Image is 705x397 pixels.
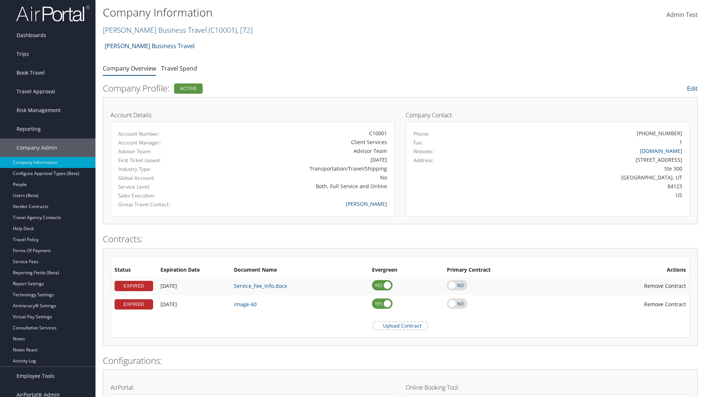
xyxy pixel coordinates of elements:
div: [DATE] [211,156,387,164]
th: Status [111,264,157,277]
a: Edit [687,85,698,93]
span: Risk Management [17,101,61,119]
i: Remove Contract [637,297,644,311]
div: Ste 300 [484,165,683,172]
div: C10001 [211,129,387,137]
div: [GEOGRAPHIC_DATA], UT [484,174,683,181]
div: [STREET_ADDRESS] [484,156,683,164]
a: [DOMAIN_NAME] [640,147,682,154]
th: Actions [560,264,690,277]
a: Service_Fee_Info.docx [234,282,287,289]
th: Evergreen [368,264,443,277]
label: Upload Contract [373,322,427,329]
h2: Company Profile: [103,82,496,94]
label: Phone: [413,130,430,137]
label: Account Manager: [118,139,200,146]
div: EXPIRED [115,281,153,291]
span: Admin Test [666,11,698,19]
h2: Configurations: [103,354,698,367]
span: Reporting [17,120,41,138]
div: No [211,174,387,181]
h4: Company Contact: [406,112,690,118]
span: [DATE] [160,282,177,289]
a: Travel Spend [161,64,197,72]
label: First Ticket Issued: [118,157,200,164]
label: Fax: [413,139,423,146]
span: Dashboards [17,26,46,44]
div: Add/Edit Date [160,301,227,308]
h4: AirPortal: [111,385,395,390]
div: US [484,191,683,199]
h2: Contracts: [103,233,698,245]
div: Client Services [211,138,387,146]
div: 1 [679,138,682,146]
h1: Company Information [103,5,499,20]
label: Sales Executive: [118,192,200,199]
label: Account Number: [118,130,200,137]
span: Remove Contract [644,301,686,308]
label: Group Travel Contact: [118,201,200,208]
a: Admin Test [666,4,698,26]
span: Remove Contract [644,282,686,289]
span: Company Admin [17,139,57,157]
i: Remove Contract [637,279,644,293]
a: [PERSON_NAME] Business Travel [103,25,253,35]
div: EXPIRED [115,299,153,310]
div: Both, Full Service and Online [211,182,387,190]
label: Industry Type: [118,165,200,173]
span: Trips [17,45,29,63]
div: Advisor Team [211,147,387,155]
div: 84123 [484,182,683,190]
label: Service Level: [118,183,200,190]
h4: Online Booking Tool: [406,385,690,390]
h4: Account Details: [111,112,395,118]
span: [DATE] [160,301,177,308]
span: Employee Tools [17,367,55,385]
span: Book Travel [17,64,45,82]
div: [PHONE_NUMBER] [637,129,682,137]
a: [PERSON_NAME] [346,200,387,207]
th: Primary Contract [443,264,560,277]
div: Transportation/Travel/Shipping [211,165,387,172]
th: Expiration Date [157,264,230,277]
label: Address: [413,157,434,164]
a: [PERSON_NAME] Business Travel [105,39,195,53]
div: Add/Edit Date [160,283,227,289]
a: Company Overview [103,64,156,72]
img: airportal-logo.png [16,5,90,22]
span: ( C10001 ) [209,25,237,35]
label: Advisor Team: [118,148,200,155]
span: Travel Approval [17,82,55,101]
a: image-60 [234,301,257,308]
label: Website: [413,148,434,155]
div: Active [174,83,203,94]
label: Global Account: [118,174,200,182]
span: , [ 72 ] [237,25,253,35]
th: Document Name [230,264,368,277]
